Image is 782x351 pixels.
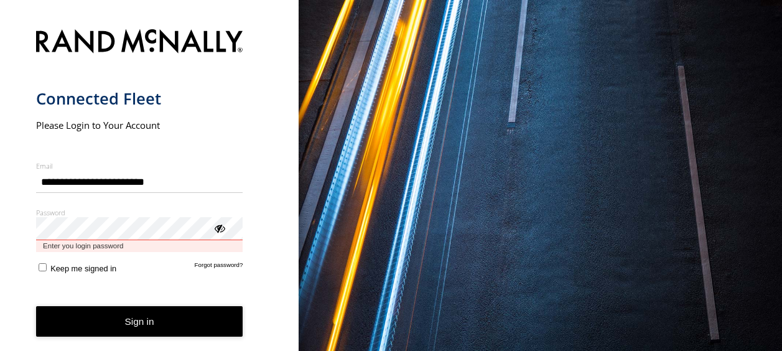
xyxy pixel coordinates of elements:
button: Sign in [36,306,243,337]
h2: Please Login to Your Account [36,119,243,131]
label: Password [36,208,243,217]
a: Forgot password? [195,261,243,273]
span: Keep me signed in [50,264,116,273]
h1: Connected Fleet [36,88,243,109]
label: Email [36,161,243,171]
span: Enter you login password [36,240,243,252]
div: ViewPassword [213,222,225,234]
img: Rand McNally [36,27,243,58]
input: Keep me signed in [39,263,47,271]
